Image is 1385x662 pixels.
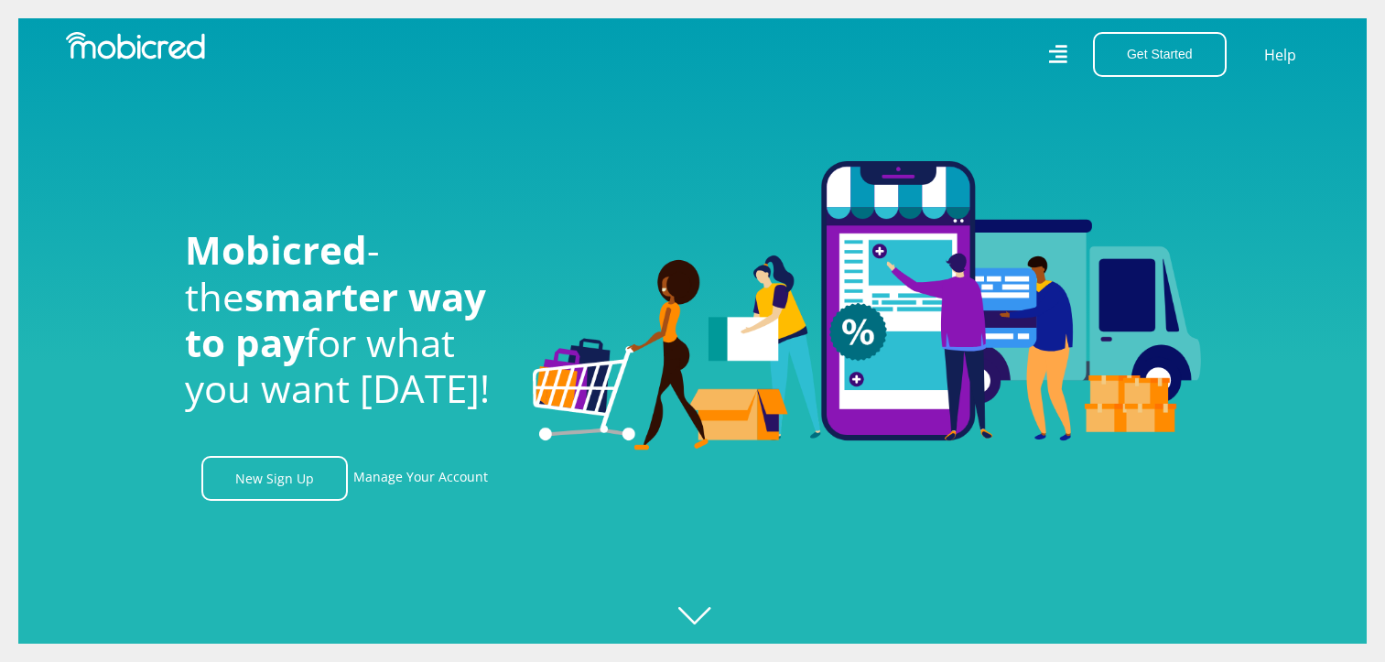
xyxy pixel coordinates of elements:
a: Help [1263,43,1297,67]
img: Mobicred [66,32,205,60]
span: smarter way to pay [185,270,486,368]
a: New Sign Up [201,456,348,501]
a: Manage Your Account [353,456,488,501]
span: Mobicred [185,223,367,276]
h1: - the for what you want [DATE]! [185,227,505,412]
img: Welcome to Mobicred [533,161,1201,450]
button: Get Started [1093,32,1227,77]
